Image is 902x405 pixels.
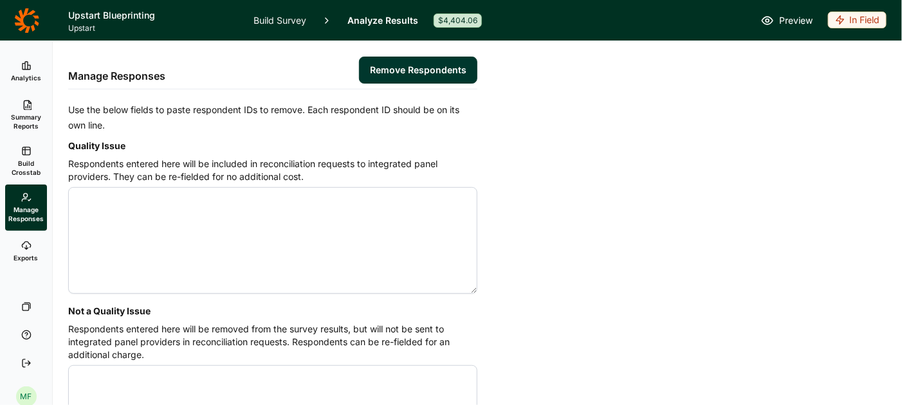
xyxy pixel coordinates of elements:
[68,323,477,361] p: Respondents entered here will be removed from the survey results, but will not be sent to integra...
[359,57,477,84] button: Remove Respondents
[828,12,887,30] button: In Field
[5,231,47,272] a: Exports
[5,184,47,231] a: Manage Responses
[5,138,47,184] a: Build Crosstab
[10,113,42,130] span: Summary Reports
[779,13,813,28] span: Preview
[434,14,482,28] div: $4,404.06
[68,157,477,183] p: Respondents entered here will be included in reconciliation requests to integrated panel provider...
[828,12,887,28] div: In Field
[68,68,165,84] h2: Manage Responses
[10,159,42,177] span: Build Crosstab
[11,73,41,82] span: Analytics
[68,140,125,151] label: Quality Issue
[68,8,238,23] h1: Upstart Blueprinting
[8,205,44,223] span: Manage Responses
[68,305,151,316] label: Not a Quality Issue
[14,253,39,262] span: Exports
[68,23,238,33] span: Upstart
[5,92,47,138] a: Summary Reports
[761,13,813,28] a: Preview
[68,102,477,133] p: Use the below fields to paste respondent IDs to remove. Each respondent ID should be on its own l...
[5,51,47,92] a: Analytics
